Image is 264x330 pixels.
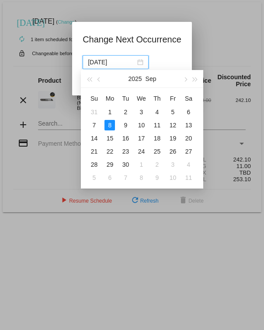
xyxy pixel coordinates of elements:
[89,107,99,117] div: 31
[167,172,178,183] div: 10
[89,159,99,170] div: 28
[89,120,99,130] div: 7
[86,171,102,184] td: 10/5/2025
[165,158,181,171] td: 10/3/2025
[167,159,178,170] div: 3
[183,172,194,183] div: 11
[149,119,165,132] td: 9/11/2025
[102,171,118,184] td: 10/6/2025
[118,132,133,145] td: 9/16/2025
[102,158,118,171] td: 9/29/2025
[133,132,149,145] td: 9/17/2025
[136,146,146,157] div: 24
[86,119,102,132] td: 9/7/2025
[118,105,133,119] td: 9/2/2025
[183,159,194,170] div: 4
[94,70,104,88] button: Previous month (PageUp)
[136,120,146,130] div: 10
[120,120,131,130] div: 9
[136,159,146,170] div: 1
[133,91,149,105] th: Wed
[181,70,190,88] button: Next month (PageDown)
[167,133,178,144] div: 19
[165,91,181,105] th: Fri
[152,159,162,170] div: 2
[133,158,149,171] td: 10/1/2025
[165,171,181,184] td: 10/10/2025
[167,146,178,157] div: 26
[118,145,133,158] td: 9/23/2025
[104,107,115,117] div: 1
[88,57,135,67] input: Select date
[86,145,102,158] td: 9/21/2025
[183,120,194,130] div: 13
[133,171,149,184] td: 10/8/2025
[181,91,196,105] th: Sat
[167,107,178,117] div: 5
[152,107,162,117] div: 4
[104,133,115,144] div: 15
[181,171,196,184] td: 10/11/2025
[86,132,102,145] td: 9/14/2025
[118,91,133,105] th: Tue
[102,119,118,132] td: 9/8/2025
[120,146,131,157] div: 23
[133,119,149,132] td: 9/10/2025
[165,105,181,119] td: 9/5/2025
[149,132,165,145] td: 9/18/2025
[102,105,118,119] td: 9/1/2025
[165,132,181,145] td: 9/19/2025
[128,70,142,88] button: 2025
[104,159,115,170] div: 29
[149,171,165,184] td: 10/9/2025
[133,145,149,158] td: 9/24/2025
[104,146,115,157] div: 22
[86,105,102,119] td: 8/31/2025
[104,172,115,183] div: 6
[149,145,165,158] td: 9/25/2025
[183,146,194,157] div: 27
[104,120,115,130] div: 8
[89,172,99,183] div: 5
[120,172,131,183] div: 7
[149,91,165,105] th: Thu
[120,159,131,170] div: 30
[152,172,162,183] div: 9
[120,107,131,117] div: 2
[89,133,99,144] div: 14
[181,132,196,145] td: 9/20/2025
[136,133,146,144] div: 17
[102,91,118,105] th: Mon
[86,91,102,105] th: Sun
[165,145,181,158] td: 9/26/2025
[84,70,94,88] button: Last year (Control + left)
[183,133,194,144] div: 20
[83,32,181,46] h1: Change Next Occurrence
[181,145,196,158] td: 9/27/2025
[183,107,194,117] div: 6
[146,70,156,88] button: Sep
[86,158,102,171] td: 9/28/2025
[167,120,178,130] div: 12
[165,119,181,132] td: 9/12/2025
[118,119,133,132] td: 9/9/2025
[102,132,118,145] td: 9/15/2025
[120,133,131,144] div: 16
[149,158,165,171] td: 10/2/2025
[102,145,118,158] td: 9/22/2025
[152,146,162,157] div: 25
[181,119,196,132] td: 9/13/2025
[136,172,146,183] div: 8
[118,158,133,171] td: 9/30/2025
[89,146,99,157] div: 21
[152,133,162,144] div: 18
[133,105,149,119] td: 9/3/2025
[149,105,165,119] td: 9/4/2025
[181,158,196,171] td: 10/4/2025
[190,70,200,88] button: Next year (Control + right)
[118,171,133,184] td: 10/7/2025
[181,105,196,119] td: 9/6/2025
[152,120,162,130] div: 11
[136,107,146,117] div: 3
